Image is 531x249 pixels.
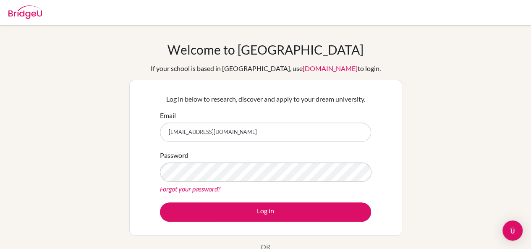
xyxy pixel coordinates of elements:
label: Email [160,110,176,121]
img: Bridge-U [8,5,42,19]
h1: Welcome to [GEOGRAPHIC_DATA] [167,42,364,57]
a: [DOMAIN_NAME] [303,64,358,72]
label: Password [160,150,188,160]
div: Open Intercom Messenger [502,220,523,241]
div: If your school is based in [GEOGRAPHIC_DATA], use to login. [151,63,381,73]
button: Log in [160,202,371,222]
a: Forgot your password? [160,185,220,193]
p: Log in below to research, discover and apply to your dream university. [160,94,371,104]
